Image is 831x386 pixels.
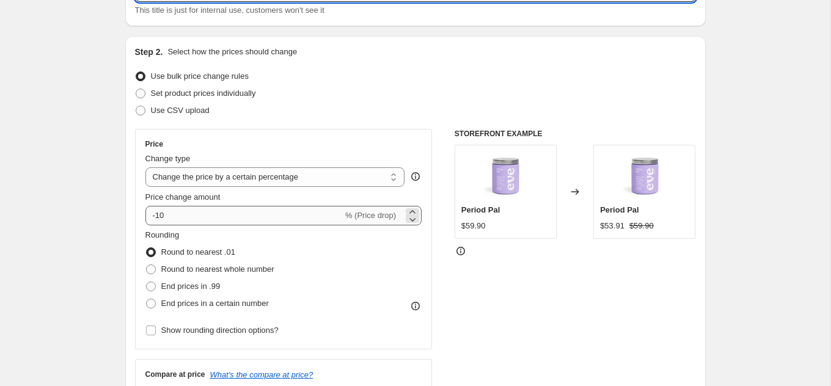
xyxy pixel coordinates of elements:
span: Round to nearest .01 [161,247,235,257]
span: % (Price drop) [345,211,396,220]
span: End prices in a certain number [161,299,269,308]
span: Set product prices individually [151,89,256,98]
span: Change type [145,154,191,163]
button: What's the compare at price? [210,370,313,379]
p: Select how the prices should change [167,46,297,58]
span: Rounding [145,230,180,239]
h3: Compare at price [145,370,205,379]
span: Round to nearest whole number [161,264,274,274]
h2: Step 2. [135,46,163,58]
span: Period Pal [600,205,639,214]
div: $59.90 [461,220,486,232]
h3: Price [145,139,163,149]
span: Use bulk price change rules [151,71,249,81]
span: Price change amount [145,192,221,202]
span: Show rounding direction options? [161,326,279,335]
img: HeroProductImages_SHOPIFY_AU_PP_80x.jpg [481,151,530,200]
h6: STOREFRONT EXAMPLE [455,129,696,139]
span: Period Pal [461,205,500,214]
input: -15 [145,206,343,225]
span: Use CSV upload [151,106,210,115]
span: End prices in .99 [161,282,221,291]
span: This title is just for internal use, customers won't see it [135,5,324,15]
div: help [409,170,422,183]
img: HeroProductImages_SHOPIFY_AU_PP_80x.jpg [620,151,669,200]
strike: $59.90 [629,220,654,232]
div: $53.91 [600,220,624,232]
